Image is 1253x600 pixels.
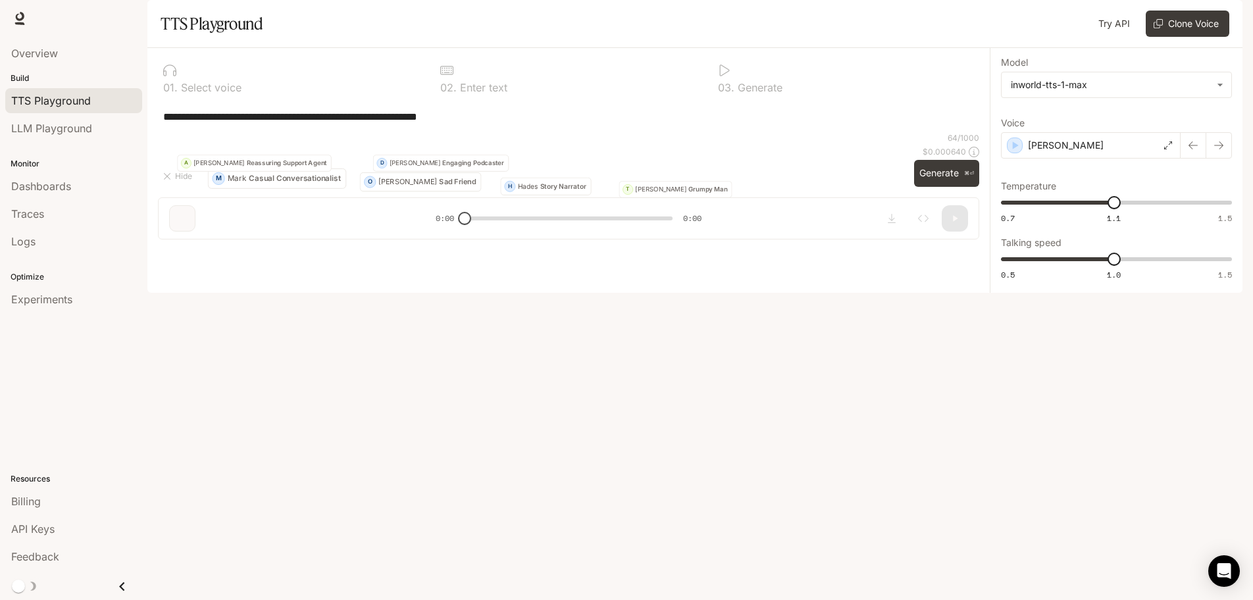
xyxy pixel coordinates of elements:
div: O [365,172,375,191]
div: T [623,181,632,198]
p: $ 0.000640 [923,146,966,157]
p: Mark [228,174,247,182]
p: Casual Conversationalist [249,174,340,182]
button: MMarkCasual Conversationalist [208,168,347,189]
p: 0 2 . [440,82,457,93]
h1: TTS Playground [161,11,263,37]
div: M [213,168,224,189]
p: [PERSON_NAME] [1028,139,1104,152]
p: Model [1001,58,1028,67]
p: Sad Friend [439,178,476,186]
div: Open Intercom Messenger [1208,555,1240,587]
button: D[PERSON_NAME]Engaging Podcaster [373,155,509,172]
p: Story Narrator [540,183,586,189]
p: 0 1 . [163,82,178,93]
p: ⌘⏎ [964,170,974,178]
button: Generate⌘⏎ [914,160,979,187]
button: Clone Voice [1146,11,1229,37]
p: [PERSON_NAME] [193,160,245,166]
div: H [505,178,515,195]
button: HHadesStory Narrator [500,178,591,195]
p: [PERSON_NAME] [378,178,437,186]
span: 1.5 [1218,269,1232,280]
button: A[PERSON_NAME]Reassuring Support Agent [177,155,331,172]
p: 0 3 . [718,82,734,93]
span: 0.7 [1001,213,1015,224]
span: 1.5 [1218,213,1232,224]
span: 1.0 [1107,269,1121,280]
p: Reassuring Support Agent [247,160,327,166]
div: A [182,155,191,172]
p: [PERSON_NAME] [390,160,441,166]
button: Hide [158,166,200,187]
div: inworld-tts-1-max [1002,72,1231,97]
p: Enter text [457,82,507,93]
p: Hades [518,183,538,189]
p: Talking speed [1001,238,1061,247]
p: [PERSON_NAME] [635,186,686,193]
p: Engaging Podcaster [442,160,504,166]
span: 0.5 [1001,269,1015,280]
p: Generate [734,82,782,93]
a: Try API [1093,11,1135,37]
button: T[PERSON_NAME]Grumpy Man [619,181,732,198]
div: D [377,155,386,172]
p: Grumpy Man [688,186,727,193]
p: Select voice [178,82,242,93]
div: inworld-tts-1-max [1011,78,1210,91]
p: Temperature [1001,182,1056,191]
span: 1.1 [1107,213,1121,224]
p: Voice [1001,118,1025,128]
button: O[PERSON_NAME]Sad Friend [360,172,482,191]
p: 64 / 1000 [948,132,979,143]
